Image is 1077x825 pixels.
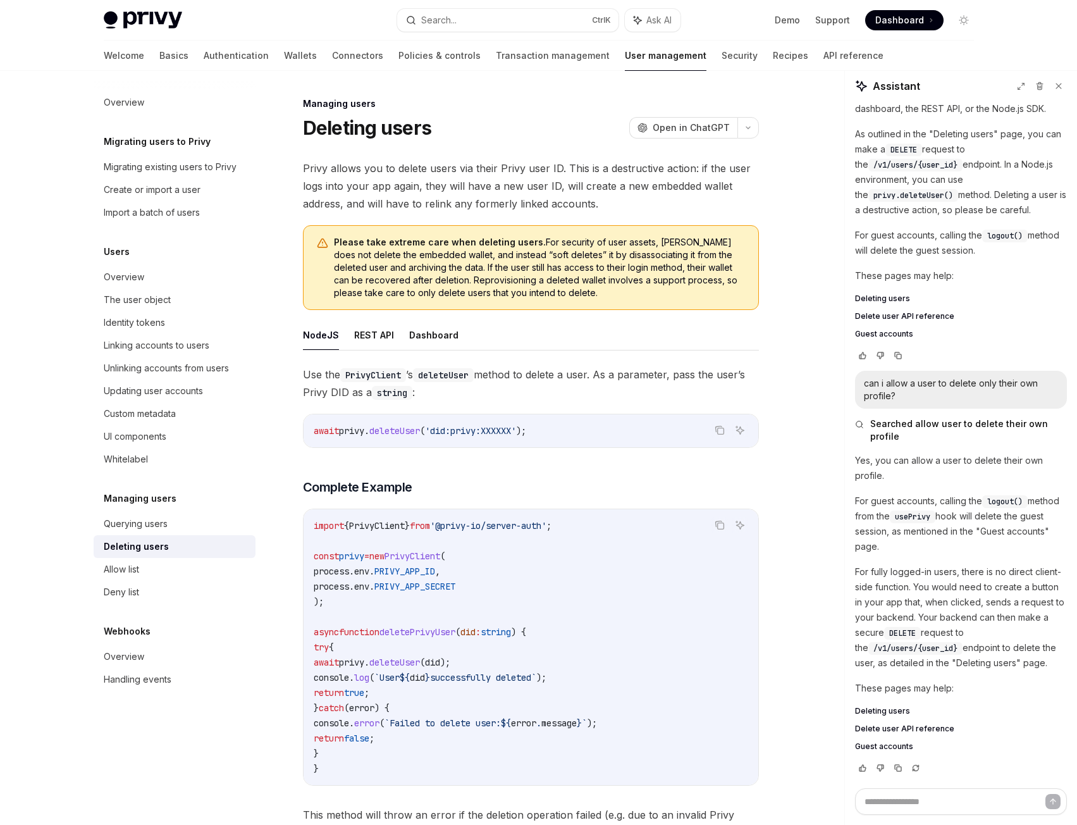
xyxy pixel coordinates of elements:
[334,236,746,299] span: For security of user assets, [PERSON_NAME] does not delete the embedded wallet, and instead “soft...
[104,159,237,175] div: Migrating existing users to Privy
[855,329,1067,339] a: Guest accounts
[889,628,916,638] span: DELETE
[855,127,1067,218] p: As outlined in the "Deleting users" page, you can make a request to the endpoint. In a Node.js en...
[314,596,324,607] span: );
[435,566,440,577] span: ,
[94,201,255,224] a: Import a batch of users
[104,429,166,444] div: UI components
[94,535,255,558] a: Deleting users
[379,626,455,638] span: deletePrivyUser
[855,311,1067,321] a: Delete user API reference
[855,418,1067,443] button: Searched allow user to delete their own profile
[855,706,1067,716] a: Deleting users
[460,626,476,638] span: did
[430,672,536,683] span: successfully deleted`
[344,687,364,698] span: true
[104,270,144,285] div: Overview
[94,425,255,448] a: UI components
[94,645,255,668] a: Overview
[334,237,546,247] strong: Please take extreme care when deleting users.
[987,497,1023,507] span: logout()
[314,748,319,759] span: }
[536,672,546,683] span: );
[314,687,344,698] span: return
[855,268,1067,283] p: These pages may help:
[379,717,385,729] span: (
[455,626,460,638] span: (
[332,40,383,71] a: Connectors
[314,550,339,562] span: const
[592,15,611,25] span: Ctrl K
[104,205,200,220] div: Import a batch of users
[104,40,144,71] a: Welcome
[587,717,597,729] span: );
[104,624,151,639] h5: Webhooks
[855,724,954,734] span: Delete user API reference
[314,642,329,653] span: try
[104,539,169,554] div: Deleting users
[425,425,516,437] span: 'did:privy:XXXXXX'
[855,681,1067,696] p: These pages may help:
[314,581,349,592] span: process
[711,422,728,438] button: Copy the contents from the code block
[732,517,748,533] button: Ask AI
[855,228,1067,258] p: For guest accounts, calling the method will delete the guest session.
[104,361,229,376] div: Unlinking accounts from users
[354,581,369,592] span: env
[711,517,728,533] button: Copy the contents from the code block
[94,178,255,201] a: Create or import a user
[374,581,455,592] span: PRIVY_APP_SECRET
[722,40,758,71] a: Security
[582,717,587,729] span: `
[94,91,255,114] a: Overview
[410,672,425,683] span: did
[364,687,369,698] span: ;
[104,182,200,197] div: Create or import a user
[104,672,171,687] div: Handling events
[516,425,526,437] span: );
[385,717,501,729] span: `Failed to delete user:
[314,657,339,668] span: await
[94,266,255,288] a: Overview
[890,145,917,155] span: DELETE
[284,40,317,71] a: Wallets
[364,425,369,437] span: .
[855,493,1067,554] p: For guest accounts, calling the method from the hook will delete the guest session, as mentioned ...
[303,159,759,213] span: Privy allows you to delete users via their Privy user ID. This is a destructive action: if the us...
[855,724,1067,734] a: Delete user API reference
[855,453,1067,483] p: Yes, you can allow a user to delete their own profile.
[364,550,369,562] span: =
[344,520,349,531] span: {
[397,9,619,32] button: Search...CtrlK
[629,117,737,139] button: Open in ChatGPT
[314,566,349,577] span: process
[316,237,329,250] svg: Warning
[104,315,165,330] div: Identity tokens
[364,657,369,668] span: .
[344,702,349,714] span: (
[303,97,759,110] div: Managing users
[94,156,255,178] a: Migrating existing users to Privy
[511,717,536,729] span: error
[104,491,176,506] h5: Managing users
[339,626,379,638] span: function
[349,520,405,531] span: PrivyClient
[303,366,759,401] span: Use the ’s method to delete a user. As a parameter, pass the user’s Privy DID as a :
[104,292,171,307] div: The user object
[400,672,410,683] span: ${
[94,581,255,604] a: Deny list
[319,702,344,714] span: catch
[625,40,706,71] a: User management
[511,626,526,638] span: ) {
[94,380,255,402] a: Updating user accounts
[354,672,369,683] span: log
[339,550,364,562] span: privy
[481,626,511,638] span: string
[855,294,910,304] span: Deleting users
[94,512,255,535] a: Querying users
[94,668,255,691] a: Handling events
[349,702,374,714] span: error
[501,717,511,729] span: ${
[104,585,139,600] div: Deny list
[420,425,425,437] span: (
